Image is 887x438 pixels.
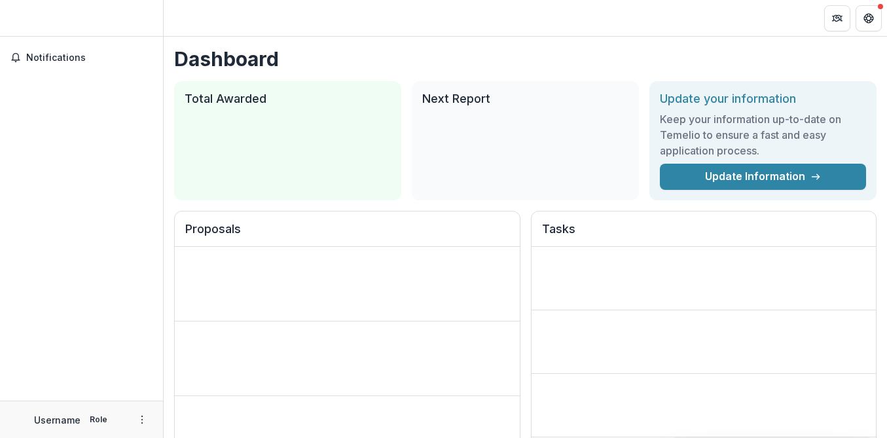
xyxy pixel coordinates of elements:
button: Get Help [856,5,882,31]
h2: Next Report [422,92,628,106]
h2: Update your information [660,92,866,106]
p: Username [34,413,81,427]
h1: Dashboard [174,47,877,71]
h2: Total Awarded [185,92,391,106]
p: Role [86,414,111,426]
button: More [134,412,150,428]
h2: Tasks [542,222,866,247]
a: Update Information [660,164,866,190]
button: Notifications [5,47,158,68]
button: Partners [824,5,850,31]
h2: Proposals [185,222,509,247]
h3: Keep your information up-to-date on Temelio to ensure a fast and easy application process. [660,111,866,158]
span: Notifications [26,52,153,64]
